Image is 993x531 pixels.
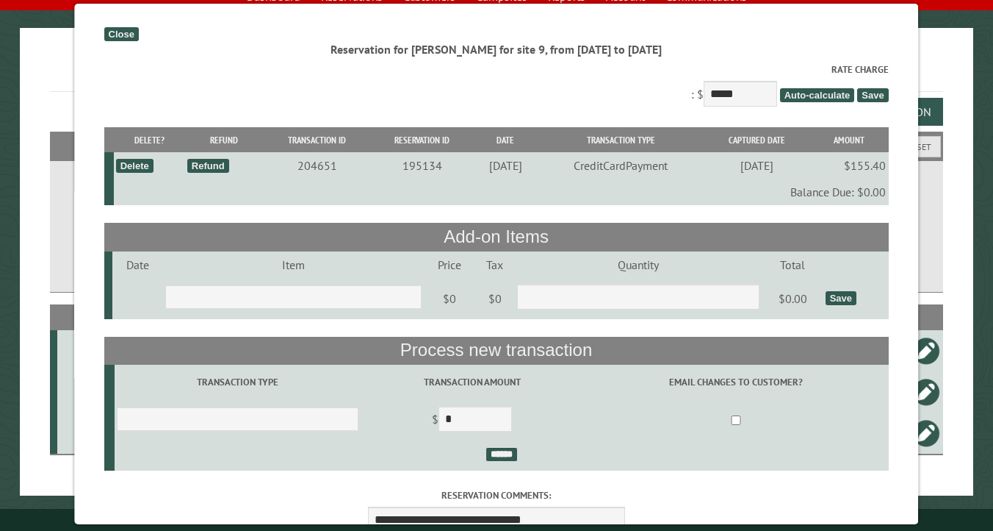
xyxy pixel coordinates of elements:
[187,159,229,173] div: Refund
[705,152,810,179] td: [DATE]
[104,27,139,41] div: Close
[474,152,538,179] td: [DATE]
[50,51,944,92] h1: Reservations
[538,127,704,153] th: Transaction Type
[762,278,823,319] td: $0.00
[264,152,372,179] td: 204651
[826,291,856,305] div: Save
[424,252,475,278] td: Price
[363,375,582,389] label: Transaction Amount
[114,179,889,205] td: Balance Due: $0.00
[587,375,887,389] label: Email changes to customer?
[898,136,941,157] button: Reset
[50,132,944,160] h2: Filters
[63,426,109,441] div: 9
[810,127,889,153] th: Amount
[515,252,762,278] td: Quantity
[371,152,474,179] td: 195134
[116,159,154,173] div: Delete
[264,127,372,153] th: Transaction ID
[63,343,109,358] div: 22
[104,488,889,502] label: Reservation comments:
[104,63,889,110] div: : $
[810,152,889,179] td: $155.40
[57,304,111,330] th: Site
[63,385,109,399] div: 23
[705,127,810,153] th: Captured Date
[113,252,163,278] td: Date
[762,252,823,278] td: Total
[414,515,579,524] small: © Campground Commander LLC. All rights reserved.
[475,278,515,319] td: $0
[104,223,889,251] th: Add-on Items
[538,152,704,179] td: CreditCardPayment
[475,252,515,278] td: Tax
[858,88,889,102] span: Save
[163,252,424,278] td: Item
[117,375,358,389] label: Transaction Type
[185,127,264,153] th: Refund
[104,337,889,365] th: Process new transaction
[371,127,474,153] th: Reservation ID
[114,127,185,153] th: Delete?
[104,63,889,76] label: Rate Charge
[780,88,855,102] span: Auto-calculate
[361,400,584,441] td: $
[424,278,475,319] td: $0
[474,127,538,153] th: Date
[104,41,889,57] div: Reservation for [PERSON_NAME] for site 9, from [DATE] to [DATE]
